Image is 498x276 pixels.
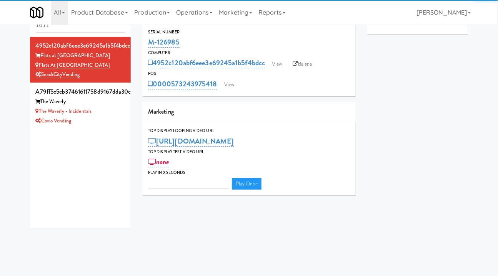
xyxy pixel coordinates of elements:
input: Search cabinets [36,18,125,33]
a: Balena [289,58,316,70]
div: The Waverly [36,97,125,107]
div: POS [148,70,350,78]
a: none [148,157,169,167]
a: Play Once [232,178,261,190]
li: a79ff5c5cb37461611758d9167dda30cThe Waverly The Waverly - IncidentalsCovio Vending [30,83,131,129]
a: View [220,79,238,91]
div: Top Display Test Video Url [148,148,350,156]
a: [URL][DOMAIN_NAME] [148,136,234,147]
a: View [268,58,286,70]
div: Serial Number [148,28,350,36]
a: Flats at [GEOGRAPHIC_DATA] [36,61,110,69]
div: a79ff5c5cb37461611758d9167dda30c [36,86,125,98]
a: 4952c120abf6eee3e69245a1b5f4bdcc [148,58,265,68]
li: 4952c120abf6eee3e69245a1b5f4bdccFlats at [GEOGRAPHIC_DATA] Flats at [GEOGRAPHIC_DATA]SnackCityVen... [30,37,131,83]
div: Computer [148,49,350,57]
a: The Waverly - Incidentals [36,107,92,115]
a: 0000573243975418 [148,79,217,89]
div: Top Display Looping Video Url [148,127,350,135]
div: Flats at [GEOGRAPHIC_DATA] [36,51,125,61]
span: Marketing [148,107,174,116]
img: Micromart [30,6,43,19]
a: Covio Vending [36,117,71,124]
div: Play in X seconds [148,169,350,177]
a: SnackCityVending [36,71,80,78]
a: M-126985 [148,37,180,48]
div: 4952c120abf6eee3e69245a1b5f4bdcc [36,40,125,51]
